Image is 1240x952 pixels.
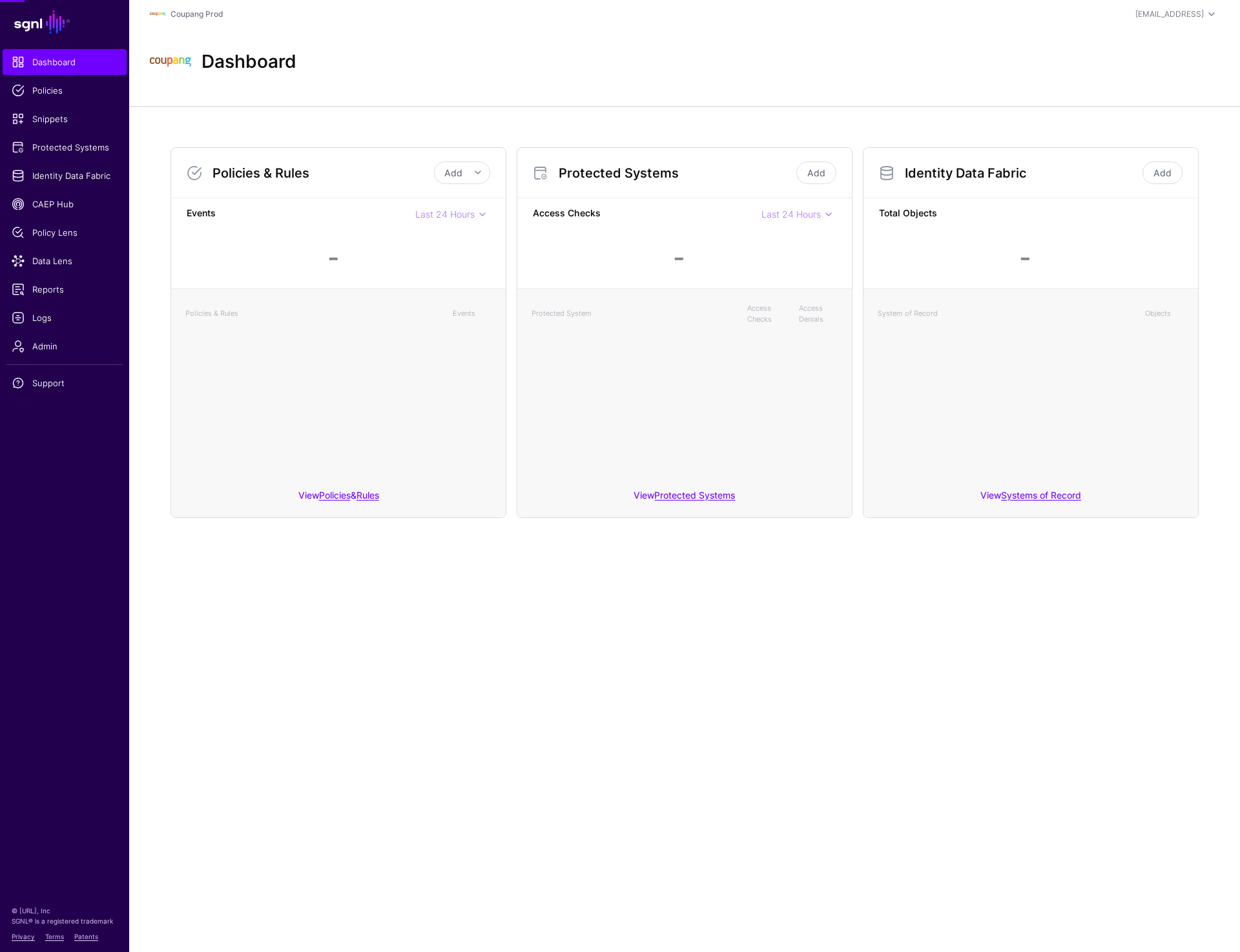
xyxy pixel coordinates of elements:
span: Support [12,377,118,389]
span: Protected Systems [12,141,118,154]
p: SGNL® is a registered trademark [12,916,118,926]
span: CAEP Hub [12,198,118,211]
a: SGNL [8,8,121,36]
span: Policies [12,84,118,97]
a: CAEP Hub [3,191,127,217]
span: Logs [12,311,118,324]
a: Identity Data Fabric [3,163,127,189]
a: Admin [3,333,127,359]
span: Policy Lens [12,226,118,239]
span: Dashboard [12,56,118,68]
span: Data Lens [12,254,118,267]
span: Identity Data Fabric [12,169,118,182]
span: Snippets [12,112,118,125]
a: Reports [3,276,127,302]
span: Admin [12,340,118,353]
a: Patents [74,933,98,940]
a: Policies [3,78,127,103]
a: Dashboard [3,49,127,75]
a: Snippets [3,106,127,132]
a: Policy Lens [3,220,127,245]
a: Logs [3,305,127,331]
a: Data Lens [3,248,127,274]
a: Protected Systems [3,134,127,160]
a: Terms [45,933,64,940]
span: Reports [12,283,118,296]
a: Privacy [12,933,35,940]
p: © [URL], Inc [12,905,118,916]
